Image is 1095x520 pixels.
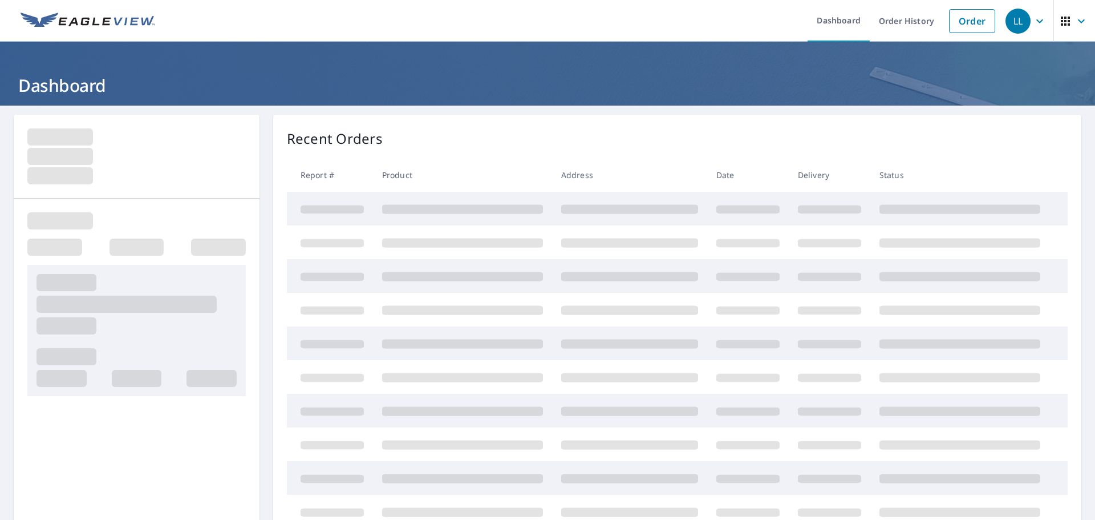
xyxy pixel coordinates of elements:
[870,158,1049,192] th: Status
[789,158,870,192] th: Delivery
[14,74,1081,97] h1: Dashboard
[707,158,789,192] th: Date
[949,9,995,33] a: Order
[21,13,155,30] img: EV Logo
[287,158,373,192] th: Report #
[287,128,383,149] p: Recent Orders
[552,158,707,192] th: Address
[373,158,552,192] th: Product
[1005,9,1031,34] div: LL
